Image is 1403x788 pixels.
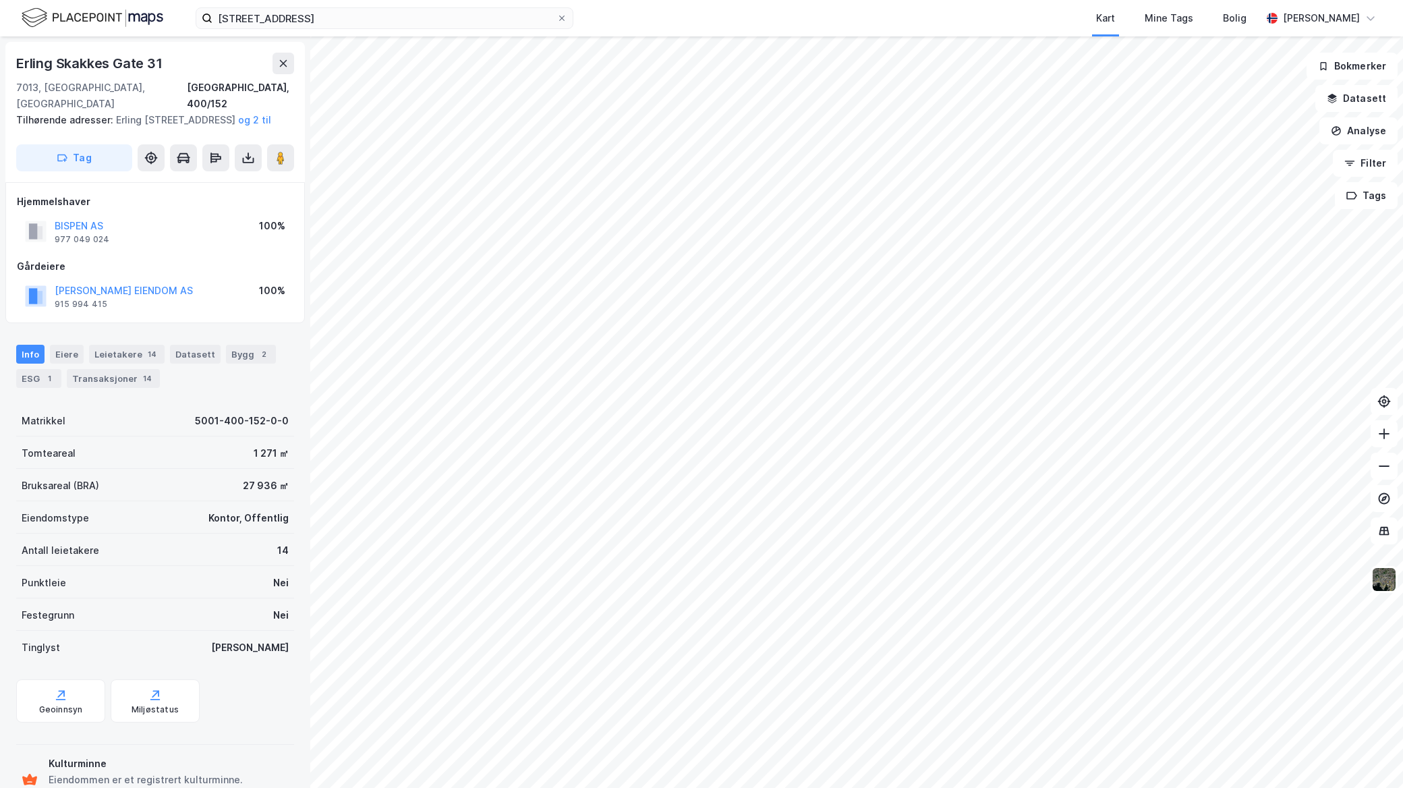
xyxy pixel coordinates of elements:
div: Datasett [170,345,221,364]
div: Hjemmelshaver [17,194,293,210]
div: Bygg [226,345,276,364]
div: 977 049 024 [55,234,109,245]
div: Tinglyst [22,640,60,656]
button: Tags [1335,182,1398,209]
div: Bolig [1223,10,1247,26]
div: 7013, [GEOGRAPHIC_DATA], [GEOGRAPHIC_DATA] [16,80,187,112]
div: 915 994 415 [55,299,107,310]
div: Bruksareal (BRA) [22,478,99,494]
iframe: Chat Widget [1336,723,1403,788]
div: 14 [277,542,289,559]
div: Erling Skakkes Gate 31 [16,53,165,74]
button: Datasett [1315,85,1398,112]
input: Søk på adresse, matrikkel, gårdeiere, leietakere eller personer [212,8,556,28]
div: Matrikkel [22,413,65,429]
img: 9k= [1371,567,1397,592]
div: Festegrunn [22,607,74,623]
button: Filter [1333,150,1398,177]
div: [GEOGRAPHIC_DATA], 400/152 [187,80,294,112]
div: Nei [273,575,289,591]
div: Kulturminne [49,756,289,772]
div: Transaksjoner [67,369,160,388]
span: Tilhørende adresser: [16,114,116,125]
div: 2 [257,347,270,361]
div: Antall leietakere [22,542,99,559]
div: Leietakere [89,345,165,364]
div: [PERSON_NAME] [1283,10,1360,26]
div: 14 [140,372,154,385]
button: Bokmerker [1307,53,1398,80]
div: Gårdeiere [17,258,293,275]
div: [PERSON_NAME] [211,640,289,656]
div: Mine Tags [1145,10,1193,26]
div: Info [16,345,45,364]
div: 1 [42,372,56,385]
div: Tomteareal [22,445,76,461]
img: logo.f888ab2527a4732fd821a326f86c7f29.svg [22,6,163,30]
div: Eiere [50,345,84,364]
div: Miljøstatus [132,704,179,715]
div: ESG [16,369,61,388]
div: 5001-400-152-0-0 [195,413,289,429]
div: Geoinnsyn [39,704,83,715]
div: Eiendomstype [22,510,89,526]
div: Nei [273,607,289,623]
div: 100% [259,218,285,234]
div: 27 936 ㎡ [243,478,289,494]
div: Kart [1096,10,1115,26]
button: Tag [16,144,132,171]
div: Punktleie [22,575,66,591]
div: Kontrollprogram for chat [1336,723,1403,788]
div: 14 [145,347,159,361]
div: Kontor, Offentlig [208,510,289,526]
div: 100% [259,283,285,299]
button: Analyse [1319,117,1398,144]
div: 1 271 ㎡ [254,445,289,461]
div: Erling [STREET_ADDRESS] [16,112,283,128]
